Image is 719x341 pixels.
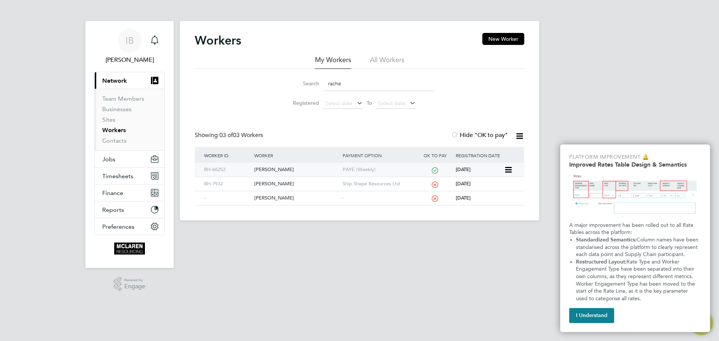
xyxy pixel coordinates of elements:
[202,163,252,177] div: BH-66252
[202,147,252,164] div: Worker ID
[576,259,627,265] strong: Restructured Layout:
[102,206,124,213] span: Reports
[482,33,524,45] button: New Worker
[85,21,174,268] nav: Main navigation
[341,163,416,177] div: PAYE (Weekly)
[102,137,127,144] a: Contacts
[124,277,145,283] span: Powered by
[102,106,131,113] a: Businesses
[202,191,252,205] div: -
[252,177,340,191] div: [PERSON_NAME]
[94,243,165,255] a: Go to home page
[341,147,416,164] div: Payment Option
[102,156,115,163] span: Jobs
[102,127,126,134] a: Workers
[219,131,263,139] span: 03 Workers
[102,223,134,230] span: Preferences
[252,147,340,164] div: Worker
[560,144,710,332] div: Improved Rate Table Semantics
[324,76,434,91] input: Name, email or phone number
[454,147,517,164] div: Registration Date
[325,100,352,107] span: Select date
[94,28,165,64] a: Go to account details
[202,177,252,191] div: BH-7932
[569,153,701,161] p: Platform Improvement 🔔
[378,100,405,107] span: Select date
[124,283,145,290] span: Engage
[102,116,115,123] a: Sites
[456,180,471,187] span: [DATE]
[102,173,133,180] span: Timesheets
[102,95,144,102] a: Team Members
[285,100,319,106] label: Registered
[576,237,700,258] span: Column names have been standarised across the platform to clearly represent each data point and S...
[125,36,134,45] span: IB
[315,55,351,69] li: My Workers
[456,166,471,173] span: [DATE]
[341,177,416,191] div: Ship Shape Resources Ltd
[370,55,404,69] li: All Workers
[451,131,508,139] label: Hide "OK to pay"
[456,195,471,201] span: [DATE]
[285,80,319,87] label: Search
[576,259,697,302] span: Rate Type and Worker Engagement Type have been separated into their own columns, as they represen...
[364,98,374,108] span: To
[569,171,701,219] img: Updated Rates Table Design & Semantics
[102,189,123,197] span: Finance
[252,191,340,205] div: [PERSON_NAME]
[195,131,264,139] div: Showing
[94,55,165,64] span: Iryna Blair
[569,222,701,236] p: A major improvement has been rolled out to all Rate Tables across the platform:
[576,237,637,243] strong: Standardized Semantics:
[114,243,145,255] img: mclaren-logo-retina.png
[341,191,416,205] div: -
[569,308,614,323] button: I Understand
[416,147,454,164] div: OK to pay
[195,33,241,48] h2: Workers
[219,131,233,139] span: 03 of
[569,161,701,168] h2: Improved Rates Table Design & Semantics
[252,163,340,177] div: [PERSON_NAME]
[102,77,127,84] span: Network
